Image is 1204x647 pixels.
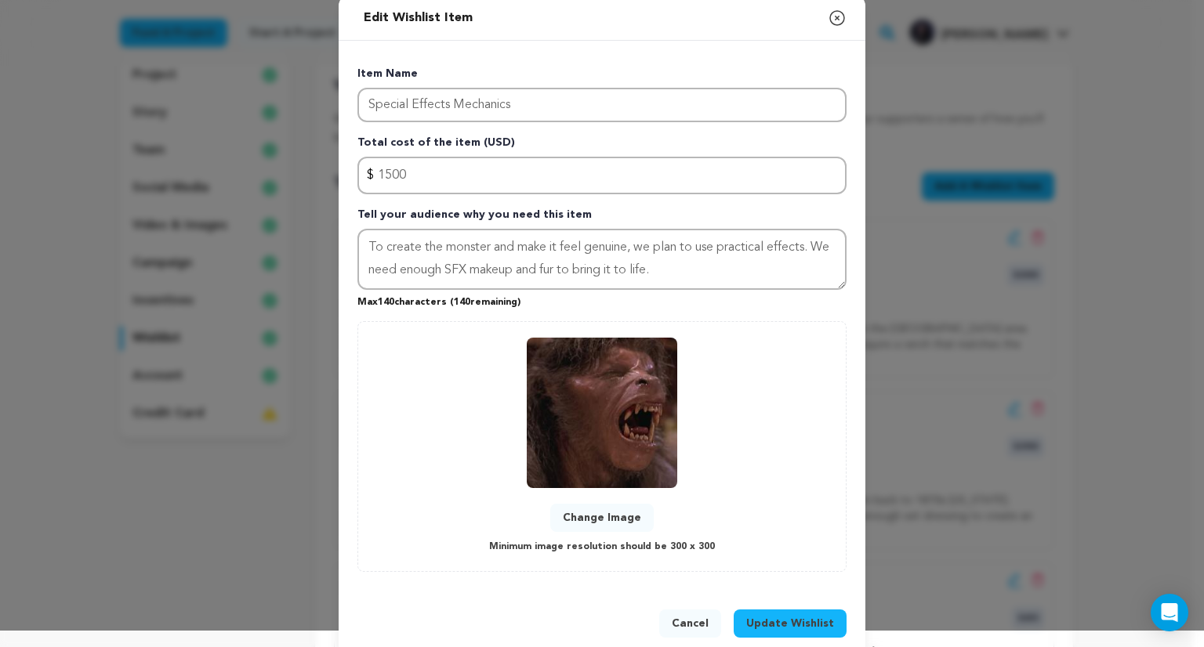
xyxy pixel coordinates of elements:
[357,88,847,122] input: Enter item name
[357,157,847,194] input: Enter total cost of the item
[454,298,470,307] span: 140
[357,290,847,309] p: Max characters ( remaining)
[357,66,847,88] p: Item Name
[746,616,834,631] span: Update Wishlist
[378,298,394,307] span: 140
[357,2,479,34] h2: Edit Wishlist Item
[357,207,847,229] p: Tell your audience why you need this item
[357,229,847,290] textarea: Tell your audience why you need this item
[659,609,721,638] button: Cancel
[550,504,654,532] button: Change Image
[357,135,847,157] p: Total cost of the item (USD)
[367,166,374,185] span: $
[489,538,715,556] p: Minimum image resolution should be 300 x 300
[734,609,847,638] button: Update Wishlist
[1151,594,1188,631] div: Open Intercom Messenger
